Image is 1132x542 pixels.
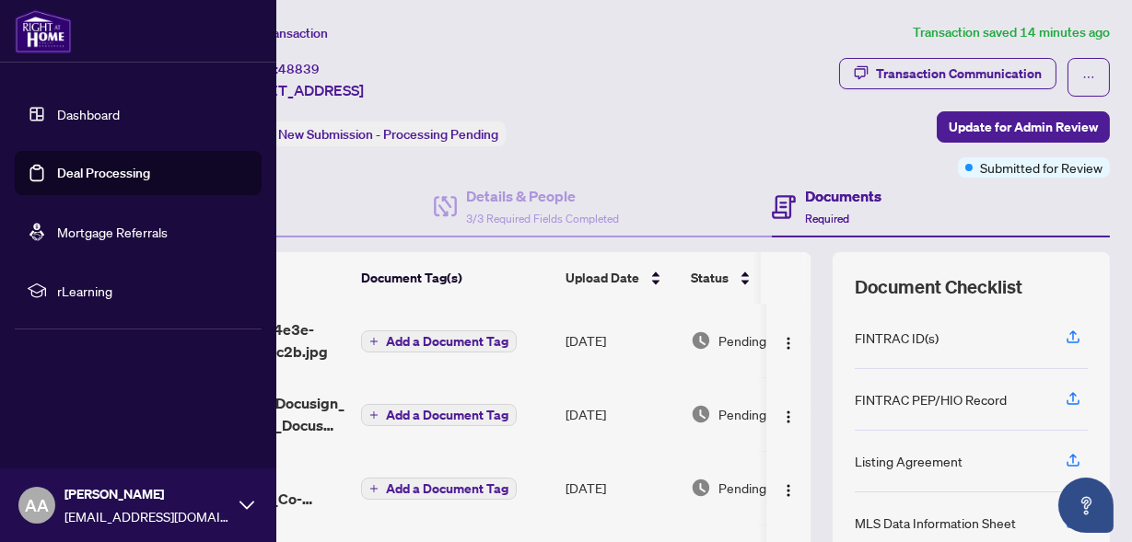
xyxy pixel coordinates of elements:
span: Upload Date [566,268,639,288]
td: [DATE] [558,377,683,451]
span: Submitted for Review [980,157,1103,178]
img: Logo [781,336,796,351]
h4: Documents [805,185,881,207]
div: FINTRAC ID(s) [855,328,939,348]
button: Transaction Communication [839,58,1056,89]
span: plus [369,484,379,493]
div: Listing Agreement [855,451,963,471]
span: Pending Review [718,404,811,424]
button: Add a Document Tag [361,330,517,352]
td: [DATE] [558,451,683,525]
span: [EMAIL_ADDRESS][DOMAIN_NAME] [64,506,230,526]
button: Add a Document Tag [361,404,517,426]
span: 48839 [278,61,320,77]
a: Dashboard [57,106,120,122]
span: Required [805,212,849,225]
button: Logo [774,473,803,502]
th: Upload Date [558,252,683,304]
span: rLearning [57,281,249,301]
span: ellipsis [1082,71,1095,84]
button: Add a Document Tag [361,329,517,353]
span: Pending Review [718,330,811,351]
img: logo [15,9,72,53]
article: Transaction saved 14 minutes ago [913,22,1110,43]
div: MLS Data Information Sheet [855,513,1016,533]
div: FINTRAC PEP/HIO Record [855,389,1007,409]
span: [PERSON_NAME] [64,484,230,504]
th: Status [683,252,840,304]
span: Pending Review [718,478,811,498]
span: plus [369,337,379,346]
button: Open asap [1058,478,1114,533]
span: New Submission - Processing Pending [278,126,498,143]
img: Document Status [691,330,711,351]
span: plus [369,410,379,420]
h4: Details & People [466,185,619,207]
a: Deal Processing [57,165,150,181]
button: Logo [774,399,803,429]
img: Logo [781,483,796,498]
button: Add a Document Tag [361,477,517,501]
img: Document Status [691,404,711,424]
span: View Transaction [229,25,328,41]
button: Add a Document Tag [361,403,517,427]
img: Document Status [691,478,711,498]
span: Status [691,268,729,288]
button: Logo [774,326,803,355]
span: 3/3 Required Fields Completed [466,212,619,225]
div: Transaction Communication [876,59,1042,88]
th: Document Tag(s) [354,252,558,304]
span: Add a Document Tag [386,335,508,348]
span: Document Checklist [855,274,1022,300]
td: [DATE] [558,304,683,377]
span: Add a Document Tag [386,409,508,421]
a: Mortgage Referrals [57,224,168,240]
button: Update for Admin Review [937,111,1110,143]
button: Add a Document Tag [361,478,517,500]
span: AA [25,492,49,518]
img: Logo [781,409,796,424]
span: [STREET_ADDRESS] [228,79,364,101]
div: Status: [228,121,506,146]
span: Update for Admin Review [949,112,1098,142]
span: Add a Document Tag [386,482,508,495]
